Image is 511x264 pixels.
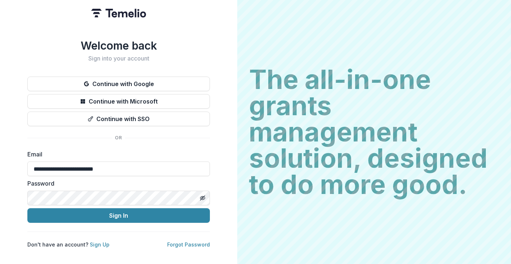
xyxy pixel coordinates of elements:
[197,192,208,204] button: Toggle password visibility
[27,150,205,159] label: Email
[90,241,109,248] a: Sign Up
[27,179,205,188] label: Password
[167,241,210,248] a: Forgot Password
[27,208,210,223] button: Sign In
[27,94,210,109] button: Continue with Microsoft
[27,55,210,62] h2: Sign into your account
[91,9,146,18] img: Temelio
[27,77,210,91] button: Continue with Google
[27,39,210,52] h1: Welcome back
[27,241,109,248] p: Don't have an account?
[27,112,210,126] button: Continue with SSO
